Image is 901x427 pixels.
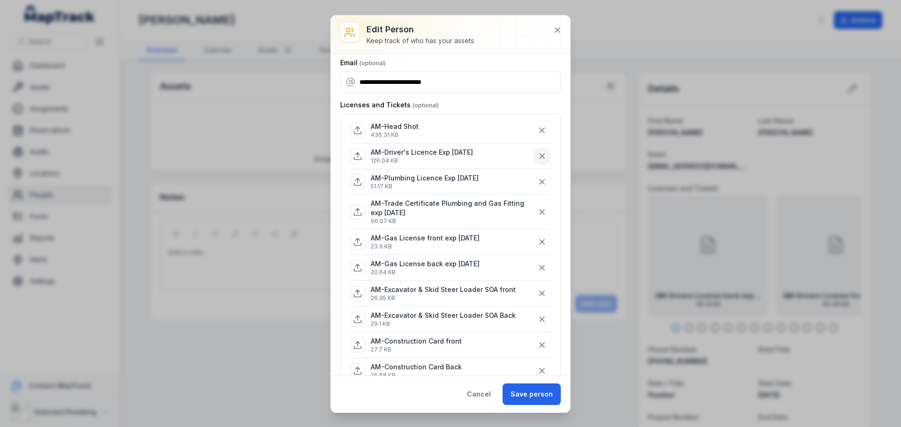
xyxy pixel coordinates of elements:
p: AM-Plumbing Licence Exp [DATE] [371,173,479,183]
p: AM-Trade Certificate Plumbing and Gas Fitting exp [DATE] [371,199,533,217]
div: Keep track of who has your assets. [367,36,475,45]
p: 96.07 KB [371,217,533,225]
label: Email [340,58,386,67]
p: AM-Excavator & Skid Steer Loader SOA Back [371,311,516,320]
p: 27.7 KB [371,346,462,353]
p: AM-Construction Card front [371,337,462,346]
p: 23.9 KB [371,243,480,250]
button: Cancel [459,383,499,405]
p: 26.68 KB [371,372,462,379]
label: Licenses and Tickets [340,100,439,110]
p: AM-Gas License front exp [DATE] [371,233,480,243]
p: 26.95 KB [371,294,516,302]
p: AM-Excavator & Skid Steer Loader SOA front [371,285,516,294]
button: Save person [503,383,561,405]
p: 51.17 KB [371,183,479,190]
p: AM-Gas License back exp [DATE] [371,259,480,269]
p: 126.04 KB [371,157,473,165]
h3: Edit person [367,23,475,36]
p: 436.31 KB [371,131,419,139]
p: 20.64 KB [371,269,480,276]
p: AM-Driver's Licence Exp [DATE] [371,148,473,157]
p: AM-Construction Card Back [371,362,462,372]
p: 29.1 KB [371,320,516,328]
p: AM-Head Shot [371,122,419,131]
